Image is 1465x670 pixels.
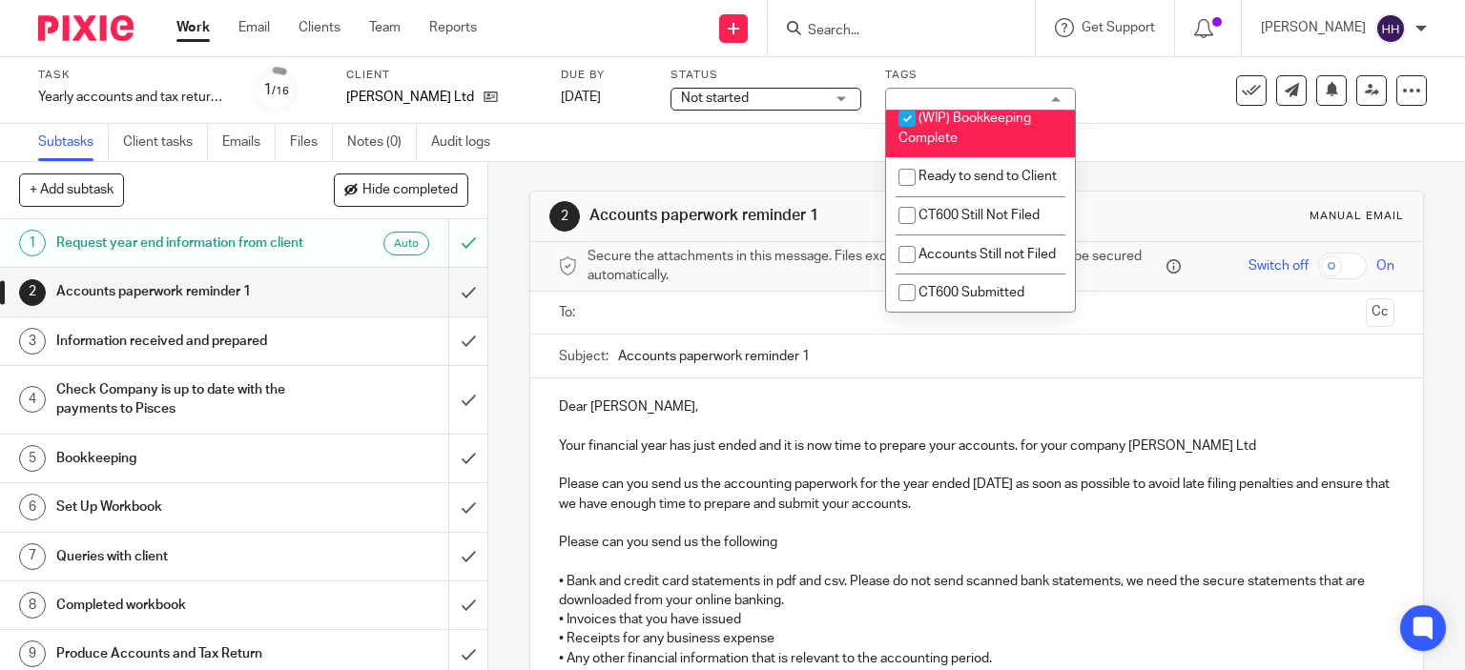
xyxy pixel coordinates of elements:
a: Emails [222,124,276,161]
p: Please can you send us the following [559,533,1395,552]
a: Reports [429,18,477,37]
span: Get Support [1082,21,1155,34]
span: (WIP) Bookkeeping Complete [898,112,1031,145]
h1: Accounts paperwork reminder 1 [589,206,1017,226]
span: On [1376,256,1394,275]
h1: Produce Accounts and Tax Return [56,640,305,668]
h1: Completed workbook [56,591,305,619]
small: /16 [272,86,289,96]
span: Not started [681,91,749,105]
a: Work [176,18,210,37]
p: Your financial year has just ended and it is now time to prepare your accounts. for your company ... [559,437,1395,456]
div: 5 [19,445,46,472]
a: Files [290,124,333,161]
a: Subtasks [38,124,109,161]
a: Client tasks [123,124,208,161]
div: 4 [19,386,46,413]
a: Email [238,18,270,37]
h1: Bookkeeping [56,444,305,473]
a: Team [369,18,401,37]
label: Due by [561,68,647,83]
div: 6 [19,494,46,520]
p: Dear [PERSON_NAME], [559,397,1395,416]
span: Accounts Still not Filed [918,248,1056,261]
span: Secure the attachments in this message. Files exceeding the size limit (10MB) will be secured aut... [588,247,1163,286]
p: [PERSON_NAME] Ltd [346,88,474,107]
h1: Request year end information from client [56,229,305,257]
div: 8 [19,592,46,619]
img: Pixie [38,15,134,41]
span: CT600 Submitted [918,286,1024,299]
img: svg%3E [1375,13,1406,44]
div: Auto [383,232,429,255]
div: 9 [19,640,46,667]
span: Ready to send to Client [918,170,1057,183]
span: CT600 Still Not Filed [918,209,1040,222]
span: Hide completed [362,183,458,198]
button: + Add subtask [19,173,124,206]
h1: Information received and prepared [56,327,305,355]
p: • Any other financial information that is relevant to the accounting period. [559,649,1395,668]
label: Subject: [559,347,609,366]
span: Switch off [1248,256,1309,275]
div: 2 [549,201,580,232]
div: 1 [19,230,46,256]
input: Search [806,23,978,40]
div: Yearly accounts and tax return - Automatic - [DATE] [38,88,229,107]
div: 3 [19,328,46,355]
p: • Bank and credit card statements in pdf and csv. Please do not send scanned bank statements, we ... [559,572,1395,611]
p: Please can you send us the accounting paperwork for the year ended [DATE] as soon as possible to ... [559,475,1395,514]
a: Audit logs [431,124,505,161]
h1: Check Company is up to date with the payments to Pisces [56,376,305,424]
label: To: [559,303,580,322]
a: Clients [299,18,340,37]
label: Client [346,68,537,83]
div: 7 [19,543,46,570]
h1: Set Up Workbook [56,493,305,521]
label: Status [671,68,861,83]
h1: Accounts paperwork reminder 1 [56,277,305,306]
span: [DATE] [561,91,601,104]
p: • Receipts for any business expense [559,629,1395,648]
div: 1 [263,79,289,101]
label: Tags [885,68,1076,83]
h1: Queries with client [56,542,305,571]
div: 2 [19,279,46,306]
a: Notes (0) [347,124,417,161]
label: Task [38,68,229,83]
button: Cc [1366,298,1394,327]
div: Yearly accounts and tax return - Automatic - July 2025 [38,88,229,107]
p: [PERSON_NAME] [1261,18,1366,37]
p: • Invoices that you have issued [559,610,1395,629]
button: Hide completed [334,173,468,206]
div: Manual email [1310,209,1404,224]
